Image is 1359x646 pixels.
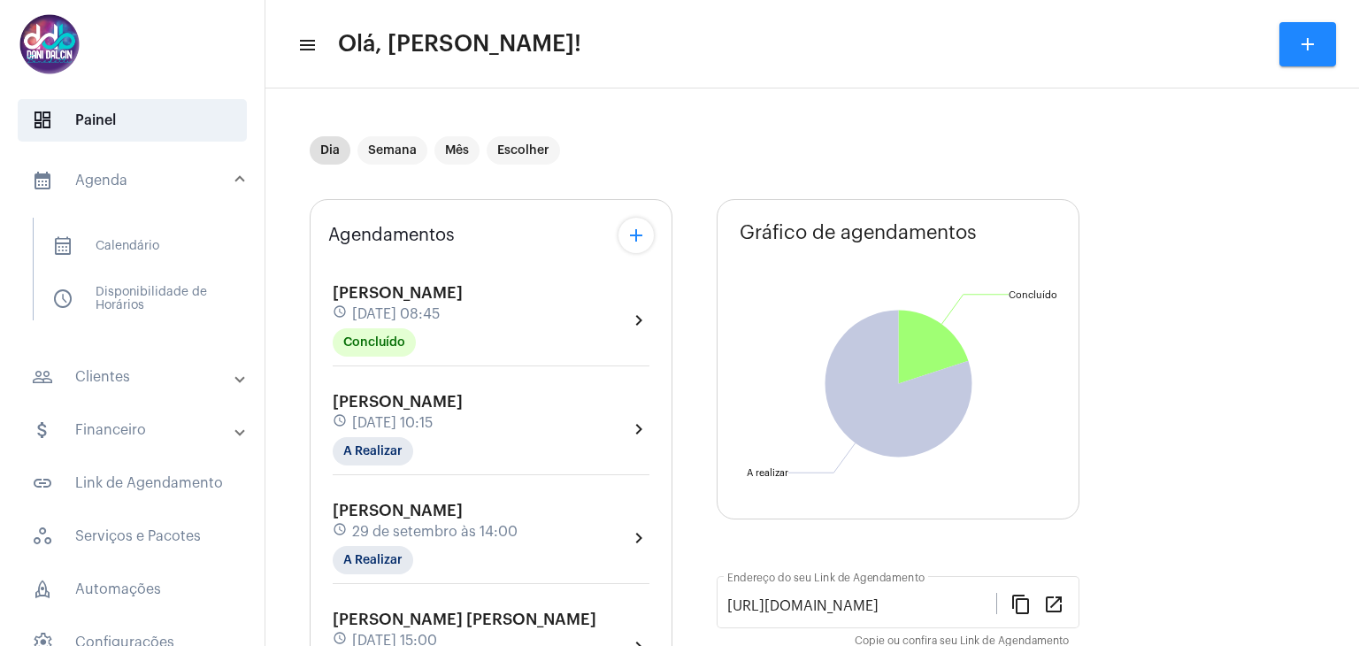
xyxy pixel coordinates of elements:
mat-panel-title: Financeiro [32,419,236,441]
mat-expansion-panel-header: sidenav iconFinanceiro [11,409,265,451]
mat-chip: A Realizar [333,546,413,574]
mat-chip: Mês [434,136,480,165]
mat-icon: sidenav icon [32,419,53,441]
mat-icon: schedule [333,304,349,324]
span: Serviços e Pacotes [18,515,247,558]
mat-icon: open_in_new [1043,593,1064,614]
mat-icon: chevron_right [628,419,649,440]
text: Concluído [1009,290,1057,300]
mat-icon: schedule [333,413,349,433]
span: 29 de setembro às 14:00 [352,524,518,540]
span: Calendário [38,225,225,267]
mat-panel-title: Clientes [32,366,236,388]
span: Painel [18,99,247,142]
mat-icon: chevron_right [628,527,649,549]
span: [DATE] 10:15 [352,415,433,431]
span: Gráfico de agendamentos [740,222,977,243]
span: [PERSON_NAME] [333,503,463,519]
mat-chip: Semana [357,136,427,165]
mat-icon: content_copy [1010,593,1032,614]
mat-icon: sidenav icon [32,366,53,388]
mat-icon: add [1297,34,1318,55]
span: [PERSON_NAME] [PERSON_NAME] [333,611,596,627]
span: Disponibilidade de Horários [38,278,225,320]
span: Link de Agendamento [18,462,247,504]
input: Link [727,598,996,614]
mat-chip: Escolher [487,136,560,165]
mat-panel-title: Agenda [32,170,236,191]
span: sidenav icon [32,110,53,131]
span: [DATE] 08:45 [352,306,440,322]
mat-chip: Concluído [333,328,416,357]
span: sidenav icon [52,235,73,257]
mat-expansion-panel-header: sidenav iconClientes [11,356,265,398]
mat-chip: A Realizar [333,437,413,465]
mat-icon: schedule [333,522,349,542]
mat-icon: sidenav icon [297,35,315,56]
span: [PERSON_NAME] [333,285,463,301]
mat-icon: add [626,225,647,246]
mat-icon: sidenav icon [32,170,53,191]
span: Automações [18,568,247,611]
mat-icon: chevron_right [628,310,649,331]
mat-chip: Dia [310,136,350,165]
img: 5016df74-caca-6049-816a-988d68c8aa82.png [14,9,85,80]
span: Olá, [PERSON_NAME]! [338,30,581,58]
mat-expansion-panel-header: sidenav iconAgenda [11,152,265,209]
text: A realizar [747,468,788,478]
span: Agendamentos [328,226,455,245]
span: sidenav icon [32,579,53,600]
span: sidenav icon [52,288,73,310]
span: sidenav icon [32,526,53,547]
span: [PERSON_NAME] [333,394,463,410]
div: sidenav iconAgenda [11,209,265,345]
mat-icon: sidenav icon [32,473,53,494]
